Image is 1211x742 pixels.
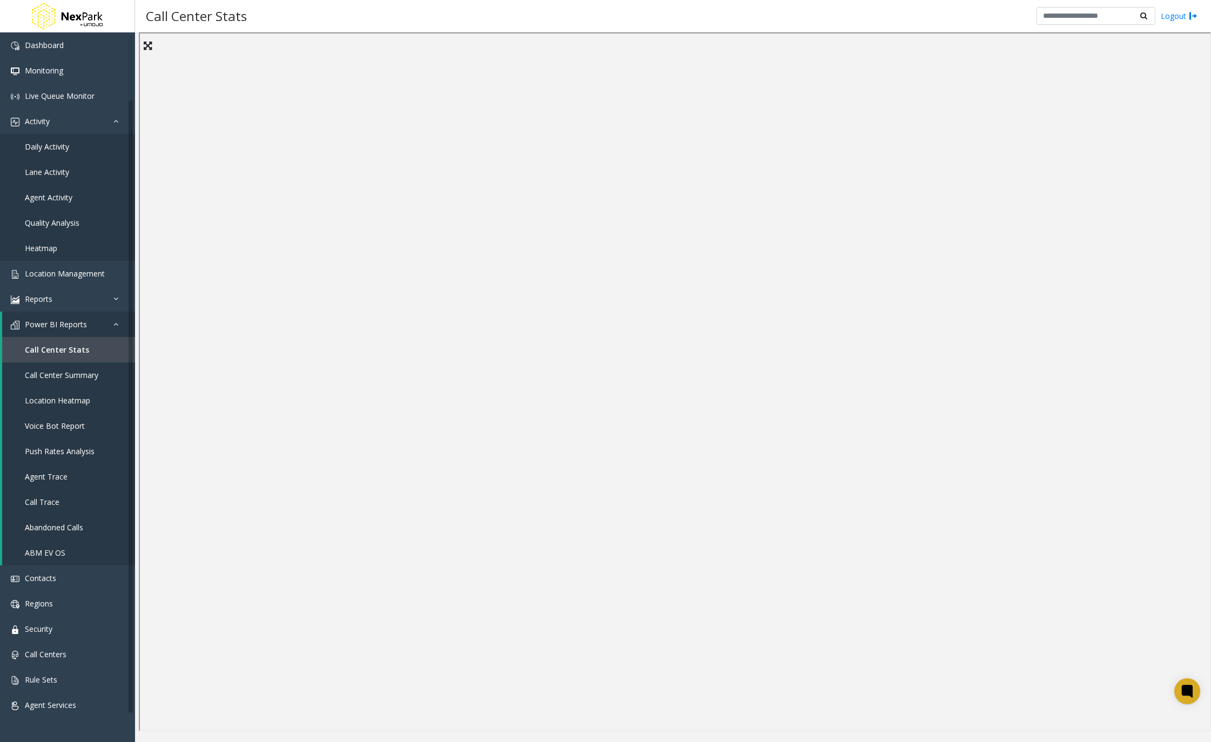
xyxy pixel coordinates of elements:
[25,294,52,304] span: Reports
[140,3,252,29] h3: Call Center Stats
[2,362,135,388] a: Call Center Summary
[25,421,85,431] span: Voice Bot Report
[1189,10,1197,22] img: logout
[11,92,19,101] img: 'icon'
[25,395,90,406] span: Location Heatmap
[25,141,69,152] span: Daily Activity
[25,65,63,76] span: Monitoring
[2,540,135,565] a: ABM EV OS
[11,575,19,583] img: 'icon'
[11,600,19,609] img: 'icon'
[11,651,19,659] img: 'icon'
[25,497,59,507] span: Call Trace
[2,464,135,489] a: Agent Trace
[25,40,64,50] span: Dashboard
[11,42,19,50] img: 'icon'
[25,548,65,558] span: ABM EV OS
[25,598,53,609] span: Regions
[2,515,135,540] a: Abandoned Calls
[11,701,19,710] img: 'icon'
[11,625,19,634] img: 'icon'
[25,370,98,380] span: Call Center Summary
[2,439,135,464] a: Push Rates Analysis
[11,270,19,279] img: 'icon'
[11,295,19,304] img: 'icon'
[2,337,135,362] a: Call Center Stats
[25,268,105,279] span: Location Management
[11,321,19,329] img: 'icon'
[25,192,72,203] span: Agent Activity
[25,446,95,456] span: Push Rates Analysis
[25,674,57,685] span: Rule Sets
[2,489,135,515] a: Call Trace
[25,218,79,228] span: Quality Analysis
[1161,10,1197,22] a: Logout
[25,700,76,710] span: Agent Services
[11,67,19,76] img: 'icon'
[2,388,135,413] a: Location Heatmap
[11,118,19,126] img: 'icon'
[25,116,50,126] span: Activity
[25,471,68,482] span: Agent Trace
[25,624,52,634] span: Security
[25,649,66,659] span: Call Centers
[25,243,57,253] span: Heatmap
[25,319,87,329] span: Power BI Reports
[25,91,95,101] span: Live Queue Monitor
[2,413,135,439] a: Voice Bot Report
[25,167,69,177] span: Lane Activity
[25,573,56,583] span: Contacts
[2,312,135,337] a: Power BI Reports
[25,345,89,355] span: Call Center Stats
[11,676,19,685] img: 'icon'
[25,522,83,532] span: Abandoned Calls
